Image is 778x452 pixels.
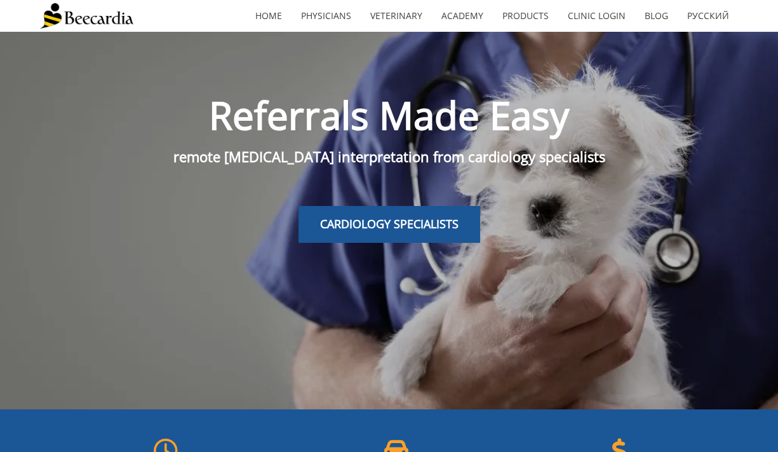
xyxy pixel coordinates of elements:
a: Veterinary [361,1,432,31]
span: CARDIOLOGY SPECIALISTS [320,216,459,231]
span: remote [MEDICAL_DATA] interpretation from cardiology specialists [173,147,605,166]
a: Physicians [292,1,361,31]
a: home [246,1,292,31]
a: Русский [678,1,739,31]
img: Beecardia [40,3,133,29]
a: Blog [635,1,678,31]
span: Referrals Made Easy [209,89,569,141]
a: Clinic Login [558,1,635,31]
a: Academy [432,1,493,31]
a: Products [493,1,558,31]
a: CARDIOLOGY SPECIALISTS [298,206,480,243]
